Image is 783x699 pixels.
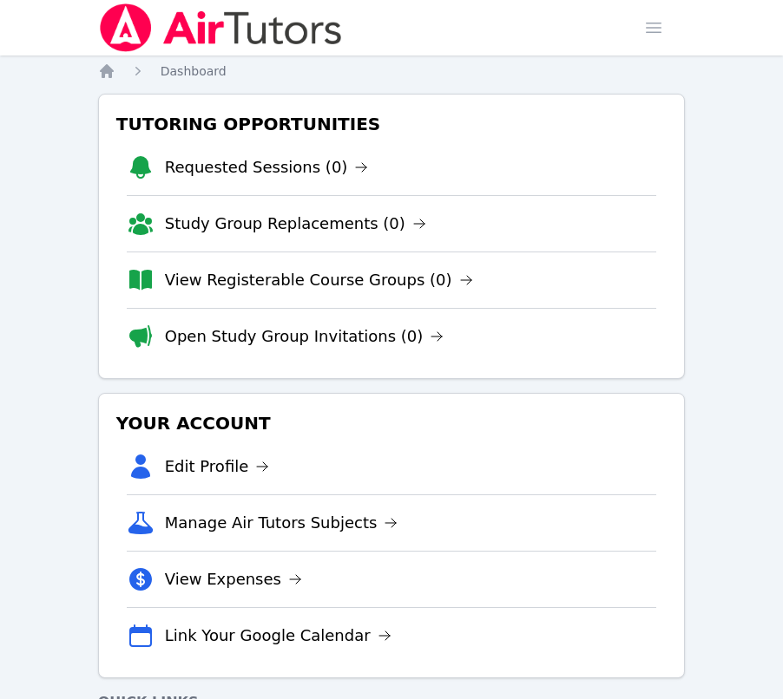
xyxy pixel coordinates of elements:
[165,511,398,535] a: Manage Air Tutors Subjects
[98,62,686,80] nav: Breadcrumb
[165,212,426,236] a: Study Group Replacements (0)
[165,155,369,180] a: Requested Sessions (0)
[165,454,270,479] a: Edit Profile
[98,3,344,52] img: Air Tutors
[165,268,473,292] a: View Registerable Course Groups (0)
[161,62,227,80] a: Dashboard
[165,324,444,349] a: Open Study Group Invitations (0)
[161,64,227,78] span: Dashboard
[113,408,671,439] h3: Your Account
[165,567,302,591] a: View Expenses
[113,108,671,140] h3: Tutoring Opportunities
[165,624,391,648] a: Link Your Google Calendar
